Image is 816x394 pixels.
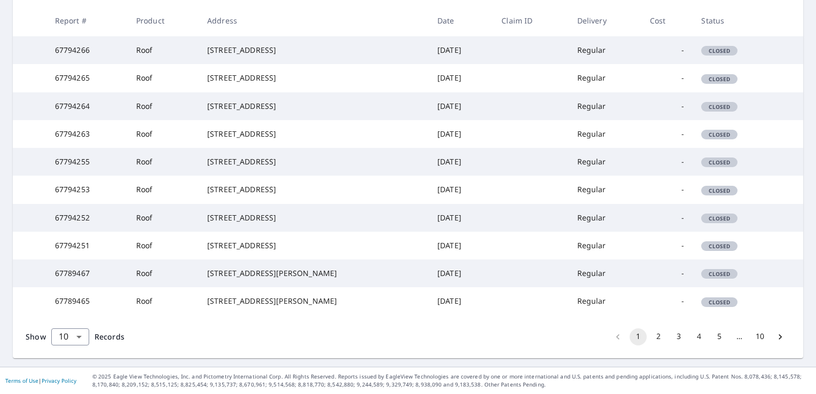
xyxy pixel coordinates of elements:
td: - [641,232,693,259]
div: Show 10 records [51,328,89,345]
div: [STREET_ADDRESS][PERSON_NAME] [207,296,420,306]
td: Roof [128,92,199,120]
td: - [641,36,693,64]
span: Closed [702,298,736,306]
td: 67794252 [46,204,128,232]
td: Roof [128,148,199,176]
td: - [641,259,693,287]
td: Regular [569,92,642,120]
td: Roof [128,204,199,232]
p: | [5,377,76,384]
td: - [641,176,693,203]
td: [DATE] [429,92,493,120]
button: Go to page 3 [670,328,687,345]
td: - [641,204,693,232]
td: 67794266 [46,36,128,64]
span: Closed [702,131,736,138]
th: Address [199,5,429,36]
a: Terms of Use [5,377,38,384]
div: [STREET_ADDRESS] [207,129,420,139]
th: Delivery [569,5,642,36]
td: Regular [569,36,642,64]
td: 67789465 [46,287,128,315]
th: Claim ID [493,5,568,36]
nav: pagination navigation [608,328,790,345]
td: Regular [569,259,642,287]
div: [STREET_ADDRESS] [207,101,420,112]
button: Go to page 2 [650,328,667,345]
th: Status [693,5,776,36]
button: Go to page 5 [711,328,728,345]
button: page 1 [630,328,647,345]
td: Regular [569,64,642,92]
div: [STREET_ADDRESS] [207,156,420,167]
span: Closed [702,187,736,194]
td: [DATE] [429,120,493,148]
td: 67794263 [46,120,128,148]
th: Report # [46,5,128,36]
td: - [641,120,693,148]
td: - [641,64,693,92]
td: [DATE] [429,204,493,232]
td: Roof [128,64,199,92]
td: [DATE] [429,259,493,287]
td: [DATE] [429,176,493,203]
div: [STREET_ADDRESS] [207,240,420,251]
span: Records [95,332,124,342]
p: © 2025 Eagle View Technologies, Inc. and Pictometry International Corp. All Rights Reserved. Repo... [92,373,811,389]
th: Cost [641,5,693,36]
th: Date [429,5,493,36]
td: Roof [128,176,199,203]
td: Regular [569,148,642,176]
div: [STREET_ADDRESS] [207,212,420,223]
div: [STREET_ADDRESS][PERSON_NAME] [207,268,420,279]
td: Regular [569,204,642,232]
td: 67789467 [46,259,128,287]
td: Roof [128,287,199,315]
td: 67794253 [46,176,128,203]
td: [DATE] [429,287,493,315]
a: Privacy Policy [42,377,76,384]
td: - [641,287,693,315]
td: Roof [128,120,199,148]
td: [DATE] [429,36,493,64]
td: Regular [569,287,642,315]
td: Regular [569,176,642,203]
span: Closed [702,159,736,166]
td: - [641,92,693,120]
td: [DATE] [429,232,493,259]
td: 67794251 [46,232,128,259]
td: Roof [128,36,199,64]
td: [DATE] [429,64,493,92]
td: 67794265 [46,64,128,92]
div: 10 [51,322,89,352]
button: Go to page 4 [691,328,708,345]
span: Closed [702,75,736,83]
td: Regular [569,232,642,259]
button: Go to page 10 [751,328,768,345]
td: 67794264 [46,92,128,120]
td: Roof [128,259,199,287]
th: Product [128,5,199,36]
span: Show [26,332,46,342]
span: Closed [702,270,736,278]
button: Go to next page [772,328,789,345]
span: Closed [702,103,736,111]
span: Closed [702,215,736,222]
span: Closed [702,47,736,54]
td: - [641,148,693,176]
td: Roof [128,232,199,259]
div: [STREET_ADDRESS] [207,73,420,83]
td: 67794255 [46,148,128,176]
td: [DATE] [429,148,493,176]
span: Closed [702,242,736,250]
div: [STREET_ADDRESS] [207,45,420,56]
div: [STREET_ADDRESS] [207,184,420,195]
td: Regular [569,120,642,148]
div: … [731,331,748,342]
